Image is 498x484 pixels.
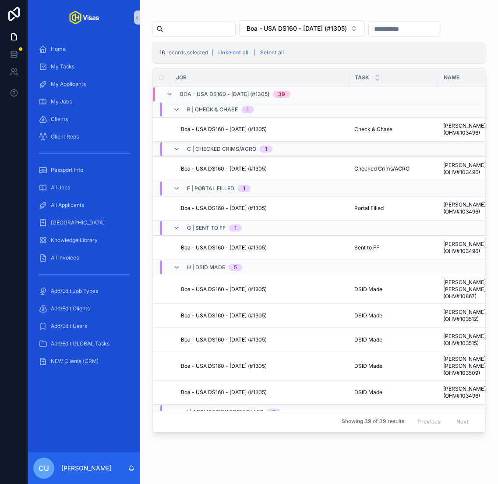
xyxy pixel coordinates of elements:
span: DSID Made [354,389,382,396]
a: All Jobs [33,180,135,196]
a: Clients [33,111,135,127]
span: Task [355,74,369,81]
span: Home [51,46,66,53]
span: Sent to FF [354,244,379,251]
span: Clients [51,116,68,123]
a: Home [33,41,135,57]
a: Add/Edit Job Types [33,283,135,299]
a: My Tasks [33,59,135,75]
div: 1 [265,146,267,153]
a: Passport Info [33,162,135,178]
a: My Applicants [33,76,135,92]
span: My Tasks [51,63,74,70]
span: Boa - USA DS160 - [DATE] (#1305) [181,205,267,212]
a: NEW Clients (CRM) [33,353,135,369]
span: CU [39,463,49,473]
span: B | Check & Chase [187,106,238,113]
span: NEW Clients (CRM) [51,358,99,365]
span: Add/Edit Clients [51,305,90,312]
span: Add/Edit GLOBAL Tasks [51,340,109,347]
span: Boa - USA DS160 - [DATE] (#1305) [181,126,267,133]
span: Boa - USA DS160 - [DATE] (#1305) [181,312,267,319]
span: DSID Made [354,336,382,343]
span: Portal Filled [354,205,384,212]
span: Boa - USA DS160 - [DATE] (#1305) [180,91,269,98]
div: 1 [243,185,245,192]
span: All Invoices [51,254,79,261]
a: Knowledge Library [33,232,135,248]
span: Boa - USA DS160 - [DATE] (#1305) [247,24,347,33]
span: Client Reps [51,133,79,140]
a: Add/Edit Users [33,318,135,334]
a: [GEOGRAPHIC_DATA] [33,215,135,231]
div: scrollable content [28,35,140,452]
span: C | Checked Crims/ACRO [187,146,256,153]
a: My Jobs [33,94,135,110]
a: Client Reps [33,129,135,145]
span: DSID Made [354,286,382,293]
span: | [254,49,255,56]
button: Select all [257,46,287,60]
span: Knowledge Library [51,237,98,244]
a: All Applicants [33,197,135,213]
span: Check & Chase [354,126,392,133]
span: I | Application form filled [187,409,264,416]
span: Showing 39 of 39 results [342,418,404,425]
span: Boa - USA DS160 - [DATE] (#1305) [181,389,267,396]
a: Add/Edit Clients [33,301,135,317]
span: All Jobs [51,184,70,191]
button: Unselect all [215,46,252,60]
span: Name [444,74,459,81]
div: 39 [278,91,285,98]
span: My Applicants [51,81,86,88]
div: 5 [234,264,237,271]
span: 16 [159,49,165,56]
span: Boa - USA DS160 - [DATE] (#1305) [181,286,267,293]
span: DSID Made [354,312,382,319]
span: F | Portal Filled [187,185,234,192]
span: Passport Info [51,167,83,174]
span: G | Sent to FF [187,224,226,231]
button: Select Button [239,20,365,37]
span: My Jobs [51,98,72,105]
span: H | DSID Made [187,264,225,271]
span: [GEOGRAPHIC_DATA] [51,219,105,226]
span: Checked Crims/ACRO [354,165,410,172]
span: Boa - USA DS160 - [DATE] (#1305) [181,165,267,172]
span: Boa - USA DS160 - [DATE] (#1305) [181,363,267,370]
span: Add/Edit Job Types [51,288,98,295]
div: 1 [247,106,249,113]
p: [PERSON_NAME] [61,464,112,473]
span: Boa - USA DS160 - [DATE] (#1305) [181,244,267,251]
span: All Applicants [51,202,84,209]
div: 5 [272,409,275,416]
span: Job [176,74,187,81]
span: DSID Made [354,363,382,370]
div: 1 [234,224,237,231]
a: Add/Edit GLOBAL Tasks [33,336,135,352]
span: | [212,49,213,56]
a: All Invoices [33,250,135,266]
img: App logo [69,11,99,25]
span: records selected [166,49,208,56]
span: Add/Edit Users [51,323,87,330]
span: Boa - USA DS160 - [DATE] (#1305) [181,336,267,343]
